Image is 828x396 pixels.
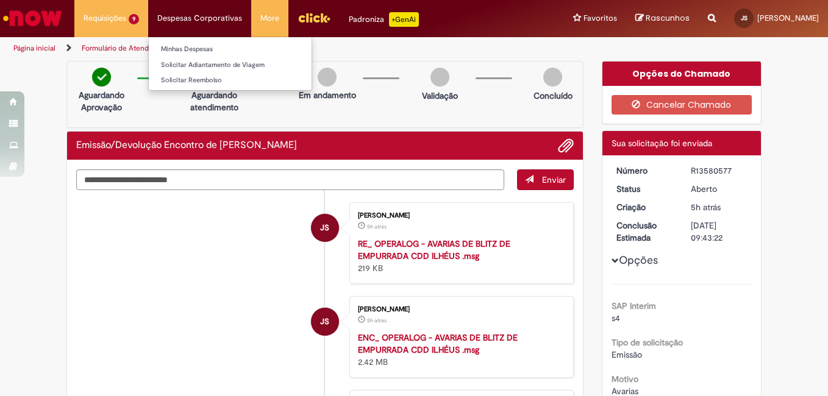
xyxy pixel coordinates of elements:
[311,214,339,242] div: Joao Victor Magalhaes Feliciano Dos Santos
[367,317,387,324] span: 5h atrás
[691,183,748,195] div: Aberto
[646,12,690,24] span: Rascunhos
[299,89,356,101] p: Em andamento
[741,14,748,22] span: JS
[607,183,682,195] dt: Status
[185,89,244,113] p: Aguardando atendimento
[320,307,329,336] span: JS
[298,9,330,27] img: click_logo_yellow_360x200.png
[149,58,312,72] a: Solicitar Adiantamento de Viagem
[358,306,561,313] div: [PERSON_NAME]
[358,238,561,274] div: 219 KB
[157,12,242,24] span: Despesas Corporativas
[635,13,690,24] a: Rascunhos
[311,308,339,336] div: Joao Victor Magalhaes Feliciano Dos Santos
[76,169,504,190] textarea: Digite sua mensagem aqui...
[389,12,419,27] p: +GenAi
[691,219,748,244] div: [DATE] 09:43:22
[84,12,126,24] span: Requisições
[9,37,543,60] ul: Trilhas de página
[320,213,329,242] span: JS
[542,174,566,185] span: Enviar
[82,43,172,53] a: Formulário de Atendimento
[612,95,752,115] button: Cancelar Chamado
[607,219,682,244] dt: Conclusão Estimada
[149,74,312,87] a: Solicitar Reembolso
[534,90,573,102] p: Concluído
[612,300,656,311] b: SAP Interim
[367,317,387,324] time: 30/09/2025 10:42:59
[612,349,642,360] span: Emissão
[691,164,748,177] div: R13580577
[607,201,682,213] dt: Criação
[558,138,574,154] button: Adicionar anexos
[318,68,337,87] img: img-circle-grey.png
[358,238,510,261] a: RE_ OPERALOG - AVARIAS DE BLITZ DE EMPURRADA CDD ILHÉUS .msg
[422,90,458,102] p: Validação
[92,68,111,87] img: check-circle-green.png
[602,62,762,86] div: Opções do Chamado
[358,332,518,355] a: ENC_ OPERALOG - AVARIAS DE BLITZ DE EMPURRADA CDD ILHÉUS .msg
[691,202,721,213] span: 5h atrás
[517,169,574,190] button: Enviar
[367,223,387,230] span: 5h atrás
[691,201,748,213] div: 30/09/2025 10:43:18
[13,43,55,53] a: Página inicial
[349,12,419,27] div: Padroniza
[691,202,721,213] time: 30/09/2025 10:43:18
[149,43,312,56] a: Minhas Despesas
[72,89,131,113] p: Aguardando Aprovação
[607,164,682,177] dt: Número
[129,14,139,24] span: 9
[612,373,638,384] b: Motivo
[430,68,449,87] img: img-circle-grey.png
[260,12,279,24] span: More
[358,212,561,219] div: [PERSON_NAME]
[612,138,712,149] span: Sua solicitação foi enviada
[148,37,312,91] ul: Despesas Corporativas
[612,313,620,324] span: s4
[612,337,683,348] b: Tipo de solicitação
[1,6,64,30] img: ServiceNow
[367,223,387,230] time: 30/09/2025 10:42:59
[543,68,562,87] img: img-circle-grey.png
[757,13,819,23] span: [PERSON_NAME]
[358,331,561,368] div: 2.42 MB
[584,12,617,24] span: Favoritos
[76,140,297,151] h2: Emissão/Devolução Encontro de Contas Fornecedor Histórico de tíquete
